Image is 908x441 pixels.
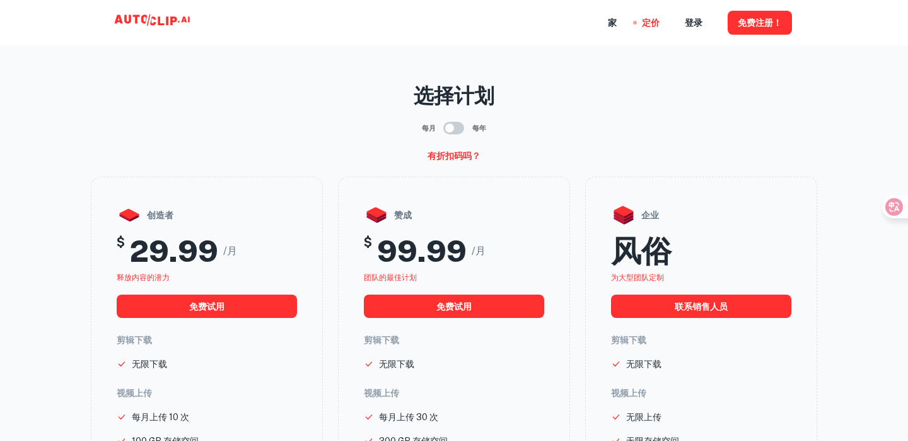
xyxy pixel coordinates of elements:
[472,245,486,257] font: /月
[611,295,791,318] button: 联系销售人员
[611,335,646,345] font: 剪辑下载
[472,124,486,132] font: 每年
[117,388,152,398] font: 视频上传
[685,18,702,28] font: 登录
[117,273,170,282] font: 释放内容的潜力
[130,233,218,269] font: 29.99
[117,235,125,250] font: $
[394,210,412,220] font: 赞成
[422,145,486,167] button: 有折扣码吗？
[626,359,661,369] font: 无限下载
[117,335,152,345] font: 剪辑下载
[364,388,399,398] font: 视频上传
[117,295,297,318] button: 免费试用
[364,335,399,345] font: 剪辑下载
[626,412,661,422] font: 无限上传
[377,233,467,269] font: 99.99
[608,18,617,28] font: 家
[738,18,782,28] font: 免费注册！
[642,18,660,28] font: 定价
[223,245,237,257] font: /月
[675,302,728,312] font: 联系销售人员
[414,84,494,107] font: 选择计划
[364,235,372,250] font: $
[436,302,472,312] font: 免费试用
[611,233,672,269] font: 风俗
[364,273,417,282] font: 团队的最佳计划
[422,124,436,132] font: 每月
[147,210,173,220] font: 创造者
[641,210,659,220] font: 企业
[132,412,189,422] font: 每月上传 10 次
[379,412,438,422] font: 每月上传 30 次
[132,359,167,369] font: 无限下载
[728,11,792,34] button: 免费注册！
[611,273,664,282] font: 为大型团队定制
[611,388,646,398] font: 视频上传
[379,359,414,369] font: 无限下载
[428,151,480,161] font: 有折扣码吗？
[189,302,224,312] font: 免费试用
[364,295,544,318] button: 免费试用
